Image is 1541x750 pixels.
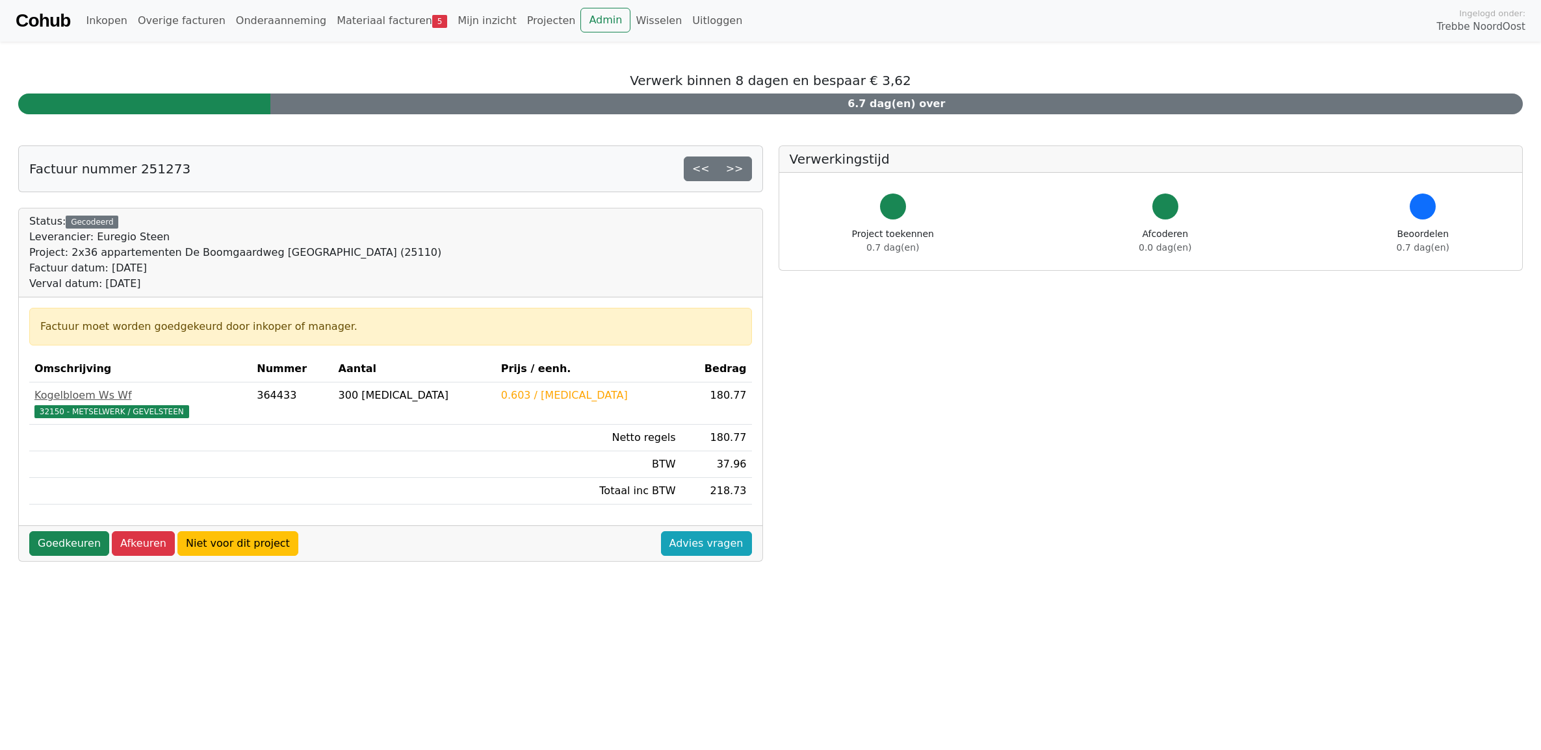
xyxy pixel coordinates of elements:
[34,388,246,403] div: Kogelbloem Ws Wf
[270,94,1523,114] div: 6.7 dag(en) over
[1139,227,1191,255] div: Afcoderen
[681,356,752,382] th: Bedrag
[522,8,581,34] a: Projecten
[1459,7,1525,19] span: Ingelogd onder:
[496,356,681,382] th: Prijs / eenh.
[661,531,752,556] a: Advies vragen
[29,260,441,276] div: Factuur datum: [DATE]
[29,356,252,382] th: Omschrijving
[501,388,676,403] div: 0.603 / [MEDICAL_DATA]
[177,531,298,556] a: Niet voor dit project
[432,15,447,28] span: 5
[852,227,934,255] div: Project toekennen
[1139,242,1191,253] span: 0.0 dag(en)
[252,382,333,425] td: 364433
[18,73,1523,88] h5: Verwerk binnen 8 dagen en bespaar € 3,62
[29,161,190,177] h5: Factuur nummer 251273
[29,245,441,260] div: Project: 2x36 appartementen De Boomgaardweg [GEOGRAPHIC_DATA] (25110)
[790,151,1512,167] h5: Verwerkingstijd
[718,156,752,181] a: >>
[231,8,331,34] a: Onderaanneming
[333,356,496,382] th: Aantal
[34,405,189,418] span: 32150 - METSELWERK / GEVELSTEEN
[496,451,681,478] td: BTW
[133,8,231,34] a: Overige facturen
[29,276,441,292] div: Verval datum: [DATE]
[630,8,687,34] a: Wisselen
[66,216,118,229] div: Gecodeerd
[681,382,752,425] td: 180.77
[1437,19,1525,34] span: Trebbe NoordOost
[681,425,752,451] td: 180.77
[580,8,630,32] a: Admin
[81,8,132,34] a: Inkopen
[681,478,752,505] td: 218.73
[684,156,718,181] a: <<
[339,388,491,403] div: 300 [MEDICAL_DATA]
[40,319,741,334] div: Factuur moet worden goedgekeurd door inkoper of manager.
[16,5,70,36] a: Cohub
[866,242,919,253] span: 0.7 dag(en)
[496,425,681,451] td: Netto regels
[34,388,246,419] a: Kogelbloem Ws Wf32150 - METSELWERK / GEVELSTEEN
[1397,227,1449,255] div: Beoordelen
[29,229,441,245] div: Leverancier: Euregio Steen
[29,214,441,292] div: Status:
[687,8,747,34] a: Uitloggen
[331,8,452,34] a: Materiaal facturen5
[452,8,522,34] a: Mijn inzicht
[252,356,333,382] th: Nummer
[112,531,175,556] a: Afkeuren
[1397,242,1449,253] span: 0.7 dag(en)
[681,451,752,478] td: 37.96
[496,478,681,505] td: Totaal inc BTW
[29,531,109,556] a: Goedkeuren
